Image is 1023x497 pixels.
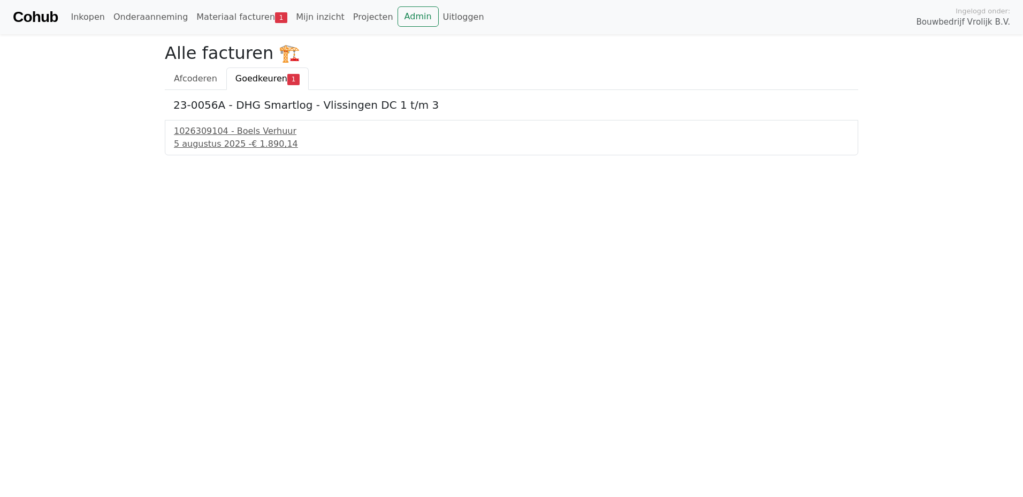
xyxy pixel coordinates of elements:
h2: Alle facturen 🏗️ [165,43,858,63]
span: Goedkeuren [235,73,287,84]
span: Bouwbedrijf Vrolijk B.V. [916,16,1010,28]
h5: 23-0056A - DHG Smartlog - Vlissingen DC 1 t/m 3 [173,99,850,111]
a: Projecten [349,6,398,28]
div: 1026309104 - Boels Verhuur [174,125,849,138]
a: Afcoderen [165,67,226,90]
a: Uitloggen [439,6,488,28]
span: € 1.890,14 [251,139,298,149]
a: Goedkeuren1 [226,67,309,90]
a: Onderaanneming [109,6,192,28]
a: Cohub [13,4,58,30]
a: 1026309104 - Boels Verhuur5 augustus 2025 -€ 1.890,14 [174,125,849,150]
span: Ingelogd onder: [956,6,1010,16]
a: Inkopen [66,6,109,28]
a: Admin [398,6,439,27]
div: 5 augustus 2025 - [174,138,849,150]
span: 1 [275,12,287,23]
span: 1 [287,74,300,85]
a: Materiaal facturen1 [192,6,292,28]
span: Afcoderen [174,73,217,84]
a: Mijn inzicht [292,6,349,28]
